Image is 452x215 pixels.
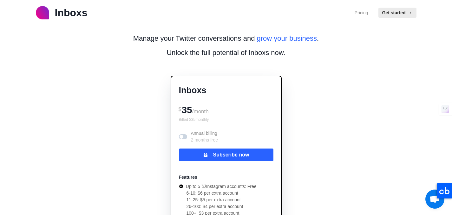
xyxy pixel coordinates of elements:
[191,137,218,143] p: 2 months free
[36,5,88,20] a: logoInboxs
[257,34,317,42] span: grow your business
[192,108,209,114] span: /month
[133,33,319,44] p: Manage your Twitter conversations and .
[179,102,273,117] div: 35
[355,10,368,16] a: Pricing
[179,84,273,97] p: Inboxs
[179,174,197,181] p: Features
[179,107,181,112] span: $
[187,197,257,203] li: 11-25: $5 per extra account
[179,117,273,122] p: Billed $ 35 monthly
[186,183,257,190] p: Up to 5 𝕏/Instagram accounts: Free
[191,130,218,143] p: Annual billing
[378,8,416,18] button: Get started
[167,47,285,58] p: Unlock the full potential of Inboxs now.
[425,190,444,209] div: Open chat
[187,203,257,210] li: 26-100: $4 per extra account
[179,149,273,161] button: Subscribe now
[36,6,49,19] img: logo
[55,5,88,20] p: Inboxs
[187,190,257,197] li: 6-10: $6 per extra account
